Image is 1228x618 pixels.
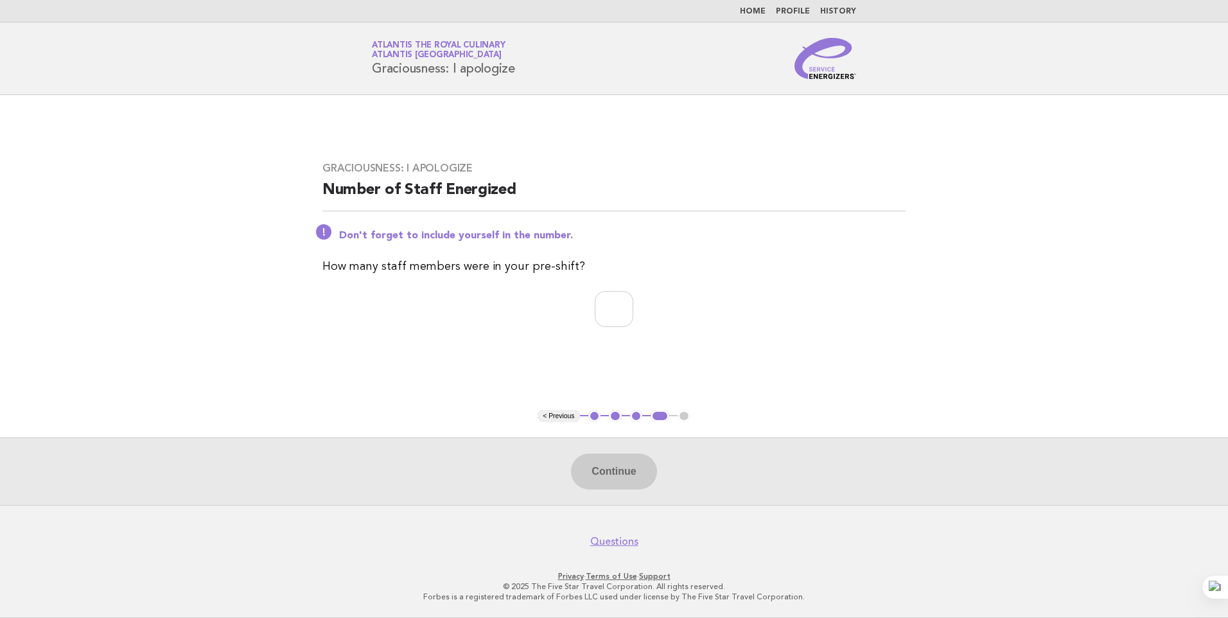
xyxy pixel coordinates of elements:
[588,410,601,423] button: 1
[651,410,669,423] button: 4
[322,258,906,276] p: How many staff members were in your pre-shift?
[740,8,766,15] a: Home
[372,41,505,59] a: Atlantis the Royal CulinaryAtlantis [GEOGRAPHIC_DATA]
[221,571,1007,581] p: · ·
[609,410,622,423] button: 2
[372,42,515,75] h1: Graciousness: I apologize
[221,581,1007,592] p: © 2025 The Five Star Travel Corporation. All rights reserved.
[538,410,579,423] button: < Previous
[586,572,637,581] a: Terms of Use
[630,410,643,423] button: 3
[639,572,671,581] a: Support
[776,8,810,15] a: Profile
[820,8,856,15] a: History
[794,38,856,79] img: Service Energizers
[322,162,906,175] h3: Graciousness: I apologize
[558,572,584,581] a: Privacy
[339,229,906,242] p: Don't forget to include yourself in the number.
[322,180,906,211] h2: Number of Staff Energized
[590,535,638,548] a: Questions
[221,592,1007,602] p: Forbes is a registered trademark of Forbes LLC used under license by The Five Star Travel Corpora...
[372,51,502,60] span: Atlantis [GEOGRAPHIC_DATA]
